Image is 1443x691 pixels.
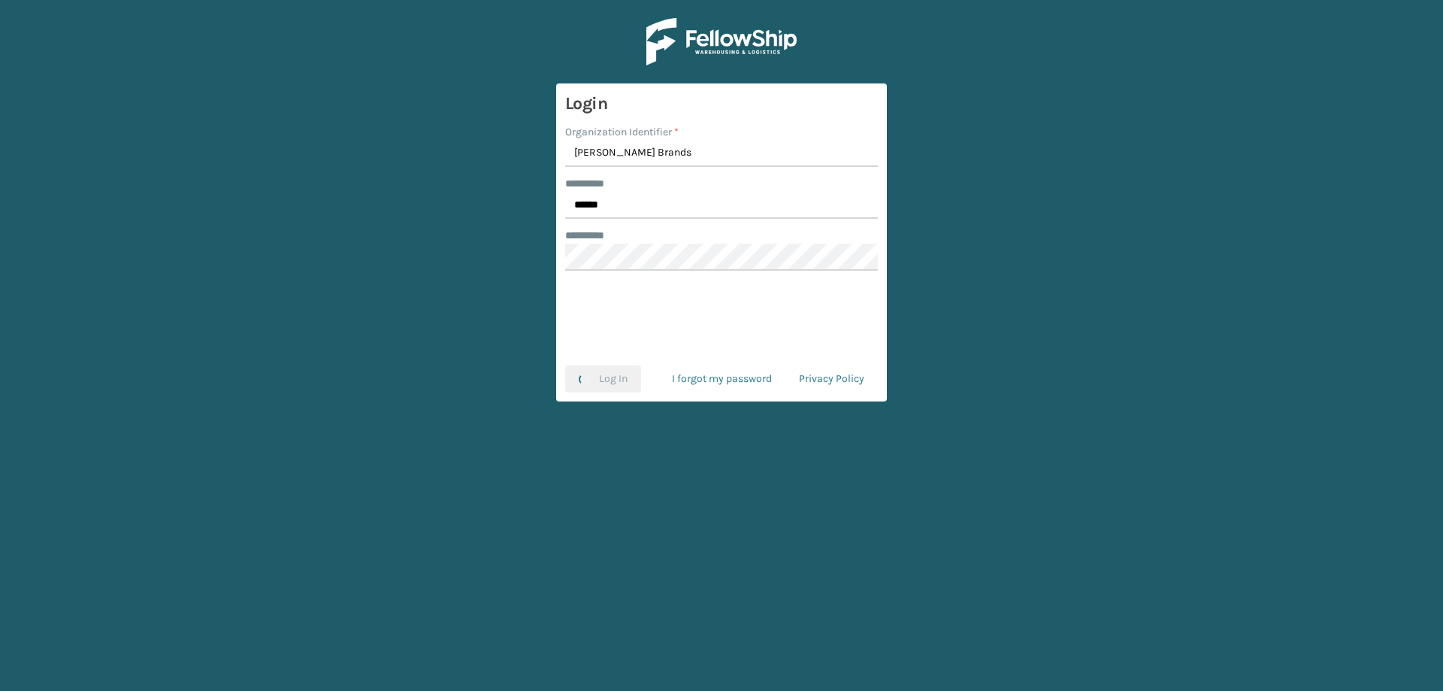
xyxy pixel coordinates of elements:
a: I forgot my password [658,365,785,392]
label: Organization Identifier [565,124,679,140]
img: Logo [646,18,797,65]
h3: Login [565,92,878,115]
iframe: reCAPTCHA [607,289,836,347]
a: Privacy Policy [785,365,878,392]
button: Log In [565,365,641,392]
